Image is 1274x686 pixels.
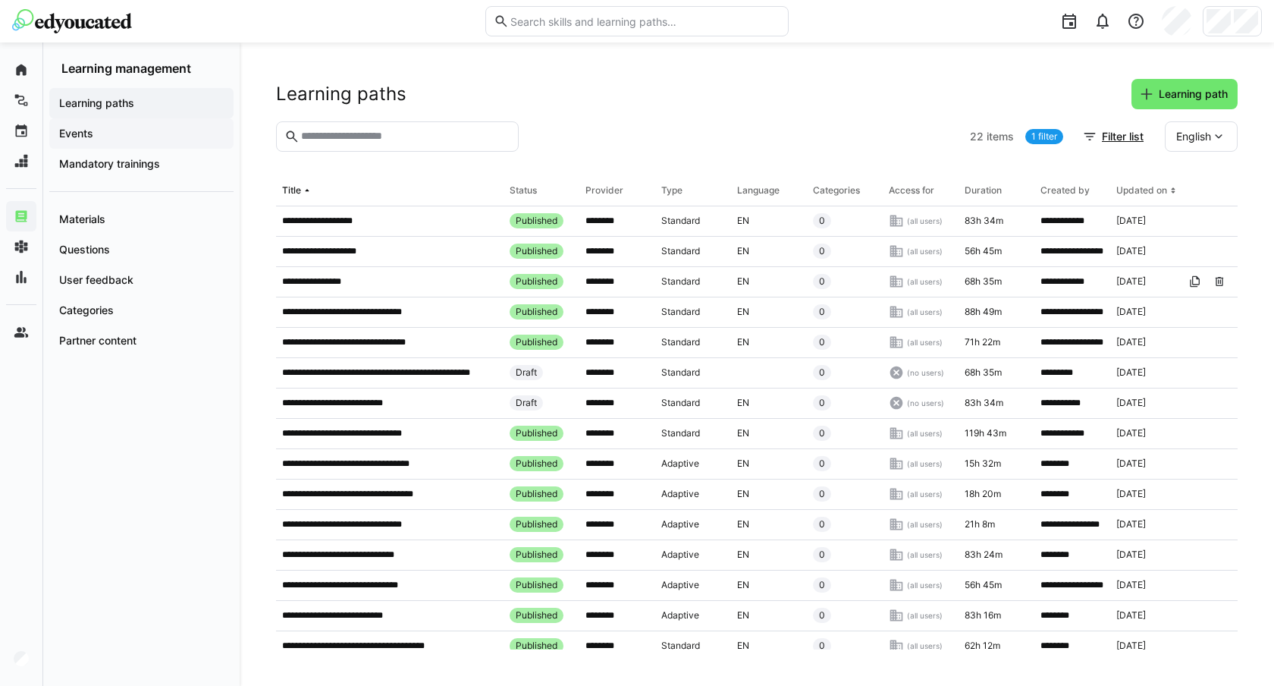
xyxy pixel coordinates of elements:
[907,640,943,651] span: (all users)
[737,306,749,318] span: EN
[965,367,1002,379] span: 68h 35m
[819,397,825,409] span: 0
[737,640,749,652] span: EN
[1116,549,1146,561] span: [DATE]
[1116,367,1146,379] span: [DATE]
[819,306,825,318] span: 0
[970,129,984,144] span: 22
[516,367,537,379] span: Draft
[907,549,943,560] span: (all users)
[661,215,700,227] span: Standard
[661,458,699,470] span: Adaptive
[737,215,749,227] span: EN
[661,184,682,197] div: Type
[516,458,557,470] span: Published
[516,306,557,318] span: Published
[907,246,943,256] span: (all users)
[282,184,301,197] div: Title
[661,488,699,500] span: Adaptive
[1131,79,1238,109] button: Learning path
[661,367,700,379] span: Standard
[1116,640,1146,652] span: [DATE]
[965,549,1003,561] span: 83h 24m
[585,184,623,197] div: Provider
[661,518,699,530] span: Adaptive
[737,518,749,530] span: EN
[509,14,780,28] input: Search skills and learning paths…
[516,640,557,652] span: Published
[1116,458,1146,470] span: [DATE]
[737,579,749,591] span: EN
[1116,245,1146,257] span: [DATE]
[510,184,537,197] div: Status
[661,306,700,318] span: Standard
[965,579,1002,591] span: 56h 45m
[737,275,749,288] span: EN
[907,458,943,469] span: (all users)
[516,427,557,439] span: Published
[965,397,1003,409] span: 83h 34m
[889,184,934,197] div: Access for
[516,609,557,621] span: Published
[1116,397,1146,409] span: [DATE]
[1100,129,1146,144] span: Filter list
[1075,121,1153,152] button: Filter list
[819,245,825,257] span: 0
[965,215,1003,227] span: 83h 34m
[1116,184,1167,197] div: Updated on
[516,245,557,257] span: Published
[813,184,860,197] div: Categories
[737,458,749,470] span: EN
[516,518,557,530] span: Published
[1116,427,1146,439] span: [DATE]
[819,518,825,530] span: 0
[819,336,825,348] span: 0
[516,488,557,500] span: Published
[516,579,557,591] span: Published
[907,398,944,408] span: (no users)
[907,489,943,499] span: (all users)
[661,336,700,348] span: Standard
[1176,129,1211,144] span: English
[965,488,1001,500] span: 18h 20m
[737,427,749,439] span: EN
[516,397,537,409] span: Draft
[661,640,700,652] span: Standard
[1116,518,1146,530] span: [DATE]
[1156,87,1230,102] span: Learning path
[737,245,749,257] span: EN
[1116,336,1146,348] span: [DATE]
[516,275,557,288] span: Published
[819,549,825,561] span: 0
[737,336,749,348] span: EN
[661,427,700,439] span: Standard
[965,518,995,530] span: 21h 8m
[661,549,699,561] span: Adaptive
[737,609,749,621] span: EN
[1116,579,1146,591] span: [DATE]
[661,245,700,257] span: Standard
[965,640,1000,652] span: 62h 12m
[737,397,749,409] span: EN
[1116,215,1146,227] span: [DATE]
[965,609,1001,621] span: 83h 16m
[907,428,943,439] span: (all users)
[1025,129,1063,144] a: 1 filter
[987,129,1014,144] span: items
[737,549,749,561] span: EN
[907,580,943,590] span: (all users)
[819,427,825,439] span: 0
[907,610,943,621] span: (all users)
[661,275,700,288] span: Standard
[965,306,1002,318] span: 88h 49m
[737,488,749,500] span: EN
[1116,275,1146,288] span: [DATE]
[819,609,825,621] span: 0
[819,488,825,500] span: 0
[965,245,1002,257] span: 56h 45m
[907,216,943,226] span: (all users)
[516,336,557,348] span: Published
[661,609,699,621] span: Adaptive
[1116,488,1146,500] span: [DATE]
[819,640,825,652] span: 0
